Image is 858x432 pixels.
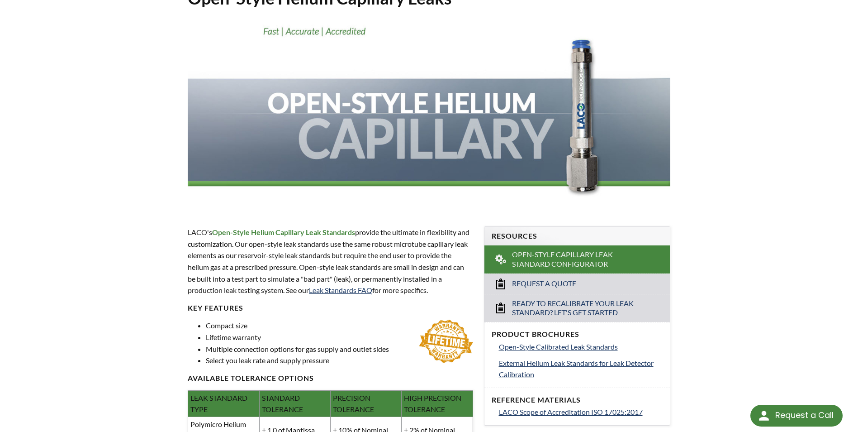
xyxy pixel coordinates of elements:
[499,341,663,353] a: Open-Style Calibrated Leak Standards
[775,405,834,426] div: Request a Call
[188,16,670,210] img: Open-Style Helium Capillary header
[212,228,355,236] strong: Open-Style Helium Capillary Leak Standards
[188,226,473,296] p: provide the ultimate in flexibility and customization. Our open-style leak standards use the same...
[206,331,473,343] li: Lifetime warranty
[512,279,576,288] span: Request a Quote
[512,299,643,318] span: Ready to Recalibrate Your Leak Standard? Let's Get Started
[492,395,663,405] h4: Reference Materials
[750,405,843,427] div: Request a Call
[419,320,473,363] img: lifetime-warranty.jpg
[499,357,663,380] a: External Helium Leak Standards for Leak Detector Calibration
[484,245,670,274] a: Open-Style Capillary Leak Standard Configurator
[512,250,643,269] span: Open-Style Capillary Leak Standard Configurator
[499,408,643,416] span: LACO Scope of Accreditation ISO 17025:2017
[757,408,771,423] img: round button
[404,394,461,414] span: HIGH PRECISION TOLERANCE
[188,228,212,236] span: LACO's
[190,394,247,414] span: LEAK STANDARD TYPE
[188,303,473,313] h4: Key FEATURES
[188,374,473,383] h4: available Tolerance options
[499,359,654,379] span: External Helium Leak Standards for Leak Detector Calibration
[499,406,663,418] a: LACO Scope of Accreditation ISO 17025:2017
[333,394,374,414] span: PRECISION TOLERANCE
[206,343,473,355] li: Multiple connection options for gas supply and outlet sides
[484,294,670,322] a: Ready to Recalibrate Your Leak Standard? Let's Get Started
[206,320,473,331] li: Compact size
[309,286,372,294] a: Leak Standards FAQ
[492,231,663,241] h4: Resources
[484,274,670,294] a: Request a Quote
[262,394,303,414] span: STANDARD TOLERANCE
[499,342,618,351] span: Open-Style Calibrated Leak Standards
[492,330,663,339] h4: Product Brochures
[206,355,473,366] li: Select you leak rate and supply pressure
